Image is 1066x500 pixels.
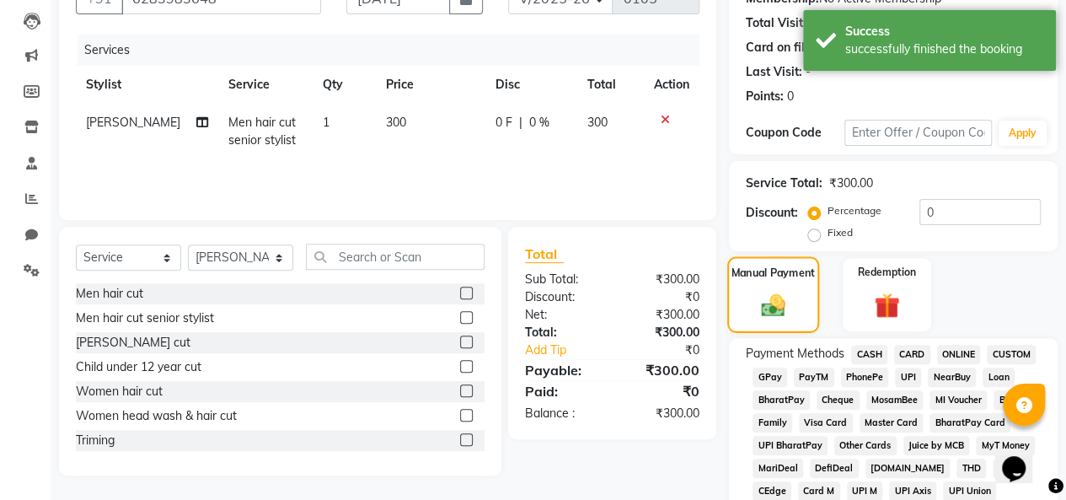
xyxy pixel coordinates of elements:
[956,459,986,478] span: THD
[587,115,607,130] span: 300
[894,345,930,364] span: CARD
[86,115,180,130] span: [PERSON_NAME]
[576,66,644,104] th: Total
[512,405,613,422] div: Balance :
[753,291,794,320] img: _cash.svg
[612,405,712,422] div: ₹300.00
[323,115,329,130] span: 1
[845,23,1043,40] div: Success
[987,345,1036,364] span: CUSTOM
[866,390,924,410] span: MosamBee
[799,413,853,433] span: Visa Card
[746,175,822,192] div: Service Total:
[828,203,881,218] label: Percentage
[76,66,218,104] th: Stylist
[76,285,143,303] div: Men hair cut
[512,271,613,288] div: Sub Total:
[746,204,798,222] div: Discount:
[844,120,992,146] input: Enter Offer / Coupon Code
[218,66,313,104] th: Service
[612,271,712,288] div: ₹300.00
[746,124,844,142] div: Coupon Code
[794,368,834,387] span: PayTM
[386,115,406,130] span: 300
[993,459,1020,478] span: TCL
[76,407,237,425] div: Women head wash & hair cut
[612,324,712,341] div: ₹300.00
[753,390,810,410] span: BharatPay
[629,341,712,359] div: ₹0
[512,288,613,306] div: Discount:
[860,413,924,433] span: Master Card
[525,245,564,263] span: Total
[228,115,296,148] span: Men hair cut senior stylist
[612,381,712,401] div: ₹0
[731,265,816,281] label: Manual Payment
[810,459,859,478] span: DefiDeal
[928,368,976,387] span: NearBuy
[512,360,613,380] div: Payable:
[76,358,201,376] div: Child under 12 year cut
[746,39,815,56] div: Card on file:
[512,324,613,341] div: Total:
[76,334,190,352] div: [PERSON_NAME] cut
[829,175,873,192] div: ₹300.00
[841,368,889,387] span: PhonePe
[929,390,987,410] span: MI Voucher
[612,306,712,324] div: ₹300.00
[845,40,1043,58] div: successfully finished the booking
[496,114,512,132] span: 0 F
[519,114,522,132] span: |
[746,88,784,105] div: Points:
[865,459,951,478] span: [DOMAIN_NAME]
[376,66,485,104] th: Price
[746,63,802,81] div: Last Visit:
[903,436,970,455] span: Juice by MCB
[306,244,485,270] input: Search or Scan
[485,66,576,104] th: Disc
[834,436,897,455] span: Other Cards
[612,360,712,380] div: ₹300.00
[753,436,828,455] span: UPI BharatPay
[929,413,1010,433] span: BharatPay Card
[512,306,613,324] div: Net:
[753,459,803,478] span: MariDeal
[995,433,1049,483] iframe: chat widget
[746,345,844,363] span: Payment Methods
[612,288,712,306] div: ₹0
[858,265,916,280] label: Redemption
[644,66,699,104] th: Action
[78,35,712,66] div: Services
[76,432,115,449] div: Triming
[787,88,794,105] div: 0
[937,345,981,364] span: ONLINE
[512,381,613,401] div: Paid:
[828,225,853,240] label: Fixed
[313,66,376,104] th: Qty
[999,121,1047,146] button: Apply
[983,368,1015,387] span: Loan
[976,436,1035,455] span: MyT Money
[851,345,887,364] span: CASH
[76,383,163,401] div: Women hair cut
[746,14,812,32] div: Total Visits:
[994,390,1026,410] span: Bank
[512,341,629,359] a: Add Tip
[895,368,921,387] span: UPI
[753,413,792,433] span: Family
[529,114,549,132] span: 0 %
[866,290,908,321] img: _gift.svg
[753,368,787,387] span: GPay
[817,390,860,410] span: Cheque
[76,309,214,327] div: Men hair cut senior stylist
